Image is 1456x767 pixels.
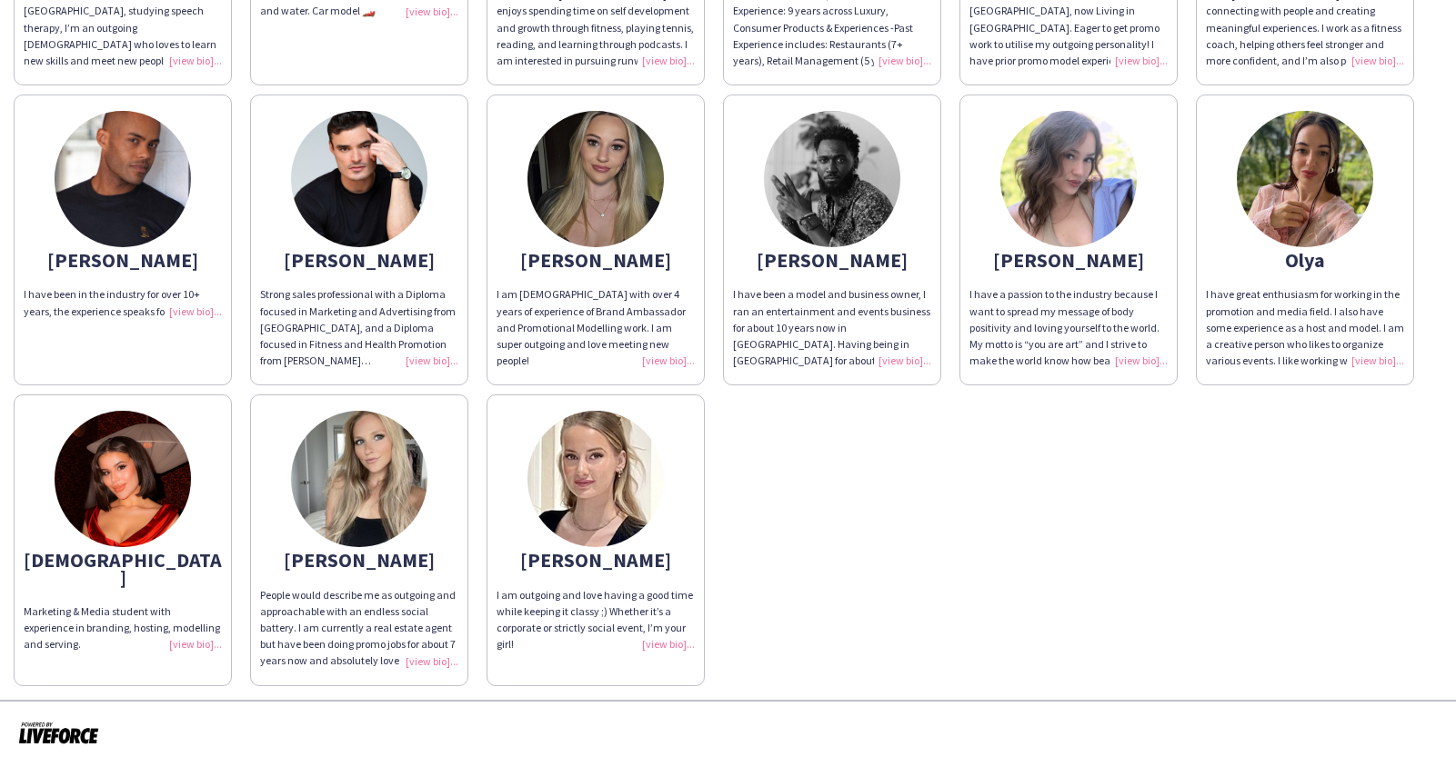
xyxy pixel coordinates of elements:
[291,111,427,247] img: thumb-2994145f-c348-4b48-b6f3-a2d130272597.png
[260,252,458,268] div: [PERSON_NAME]
[291,411,427,547] img: thumb-67587c1c40245.jpeg
[1206,252,1404,268] div: Olya
[764,111,900,247] img: thumb-a1540bf5-962d-43fd-a10b-07bc23b5d88f.jpg
[260,587,458,670] div: People would describe me as outgoing and approachable with an endless social battery. I am curren...
[260,286,458,369] div: Strong sales professional with a Diploma focused in Marketing and Advertising from [GEOGRAPHIC_DA...
[969,252,1168,268] div: [PERSON_NAME]
[1000,111,1137,247] img: thumb-2e9b7ce9-680a-44ea-8adf-db27e7a57aee.png
[24,603,222,653] div: Marketing & Media student with experience in branding, hosting, modelling and serving.
[497,252,695,268] div: [PERSON_NAME]
[497,286,695,369] div: I am [DEMOGRAPHIC_DATA] with over 4 years of experience of Brand Ambassador and Promotional Model...
[24,552,222,584] div: [DEMOGRAPHIC_DATA]
[24,286,222,319] div: I have been in the industry for over 10+ years, the experience speaks for itself...
[24,252,222,268] div: [PERSON_NAME]
[527,111,664,247] img: thumb-879dcd94-25a6-416e-ad88-70b51830eaa7.png
[969,286,1168,369] div: I have a passion to the industry because I want to spread my message of body positivity and lovin...
[733,286,931,369] div: I have been a model and business owner, I ran an entertainment and events business for about 10 y...
[1206,286,1404,369] div: I have great enthusiasm for working in the promotion and media field. I also have some experience...
[260,552,458,568] div: [PERSON_NAME]
[1237,111,1373,247] img: thumb-67abf76cd6315.jpeg
[18,720,99,745] img: Powered by Liveforce
[733,252,931,268] div: [PERSON_NAME]
[55,111,191,247] img: thumb-43a633ed-e84f-4aec-9efe-d2802e12109f.png
[527,411,664,547] img: thumb-64119321-85fc-47b7-b6db-7214232ac2a2.png
[497,552,695,568] div: [PERSON_NAME]
[55,411,191,547] img: thumb-702aafd1-c09d-4235-8faf-9718a90ceaf4.jpg
[497,588,693,652] span: I am outgoing and love having a good time while keeping it classy ;) Whether it’s a corporate or ...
